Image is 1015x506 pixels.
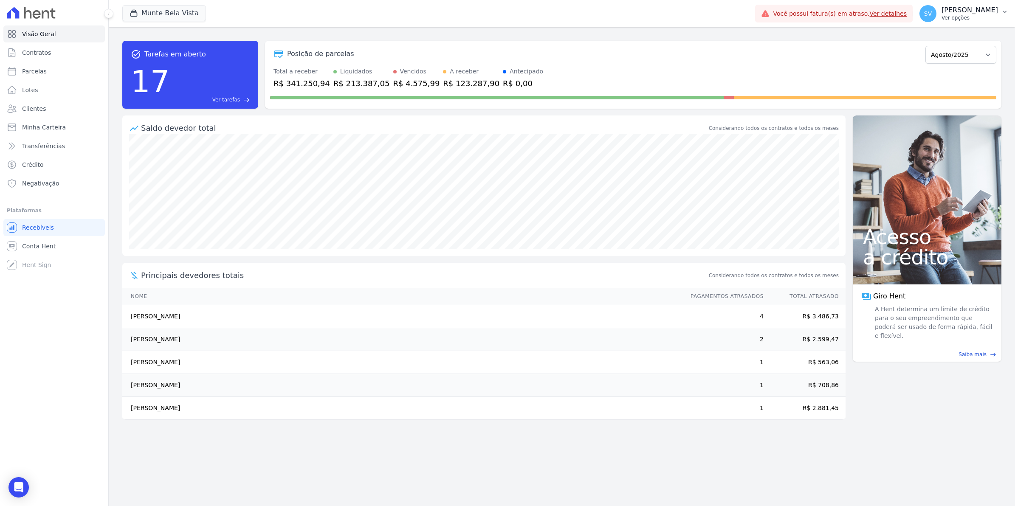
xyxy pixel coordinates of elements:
[3,238,105,255] a: Conta Hent
[22,48,51,57] span: Contratos
[131,59,170,104] div: 17
[22,160,44,169] span: Crédito
[863,247,991,267] span: a crédito
[858,351,996,358] a: Saiba mais east
[22,242,56,250] span: Conta Hent
[913,2,1015,25] button: SV [PERSON_NAME] Ver opções
[273,67,330,76] div: Total a receber
[3,156,105,173] a: Crédito
[942,6,998,14] p: [PERSON_NAME]
[243,97,250,103] span: east
[709,272,839,279] span: Considerando todos os contratos e todos os meses
[870,10,907,17] a: Ver detalhes
[3,25,105,42] a: Visão Geral
[503,78,543,89] div: R$ 0,00
[22,223,54,232] span: Recebíveis
[131,49,141,59] span: task_alt
[682,374,764,397] td: 1
[141,270,707,281] span: Principais devedores totais
[3,138,105,155] a: Transferências
[942,14,998,21] p: Ver opções
[22,142,65,150] span: Transferências
[709,124,839,132] div: Considerando todos os contratos e todos os meses
[122,397,682,420] td: [PERSON_NAME]
[122,351,682,374] td: [PERSON_NAME]
[22,104,46,113] span: Clientes
[141,122,707,134] div: Saldo devedor total
[443,78,499,89] div: R$ 123.287,90
[990,351,996,358] span: east
[273,78,330,89] div: R$ 341.250,94
[173,96,250,104] a: Ver tarefas east
[22,30,56,38] span: Visão Geral
[959,351,987,358] span: Saiba mais
[3,119,105,136] a: Minha Carteira
[7,205,101,216] div: Plataformas
[22,123,66,132] span: Minha Carteira
[3,44,105,61] a: Contratos
[863,227,991,247] span: Acesso
[510,67,543,76] div: Antecipado
[764,374,846,397] td: R$ 708,86
[393,78,440,89] div: R$ 4.575,99
[122,374,682,397] td: [PERSON_NAME]
[682,328,764,351] td: 2
[764,397,846,420] td: R$ 2.881,45
[450,67,479,76] div: A receber
[764,288,846,305] th: Total Atrasado
[122,328,682,351] td: [PERSON_NAME]
[22,67,47,76] span: Parcelas
[287,49,354,59] div: Posição de parcelas
[333,78,390,89] div: R$ 213.387,05
[3,219,105,236] a: Recebíveis
[212,96,240,104] span: Ver tarefas
[122,288,682,305] th: Nome
[122,5,206,21] button: Munte Bela Vista
[122,305,682,328] td: [PERSON_NAME]
[3,82,105,98] a: Lotes
[400,67,426,76] div: Vencidos
[340,67,372,76] div: Liquidados
[144,49,206,59] span: Tarefas em aberto
[873,305,993,340] span: A Hent determina um limite de crédito para o seu empreendimento que poderá ser usado de forma ráp...
[22,179,59,188] span: Negativação
[682,351,764,374] td: 1
[764,328,846,351] td: R$ 2.599,47
[773,9,907,18] span: Você possui fatura(s) em atraso.
[764,305,846,328] td: R$ 3.486,73
[682,288,764,305] th: Pagamentos Atrasados
[22,86,38,94] span: Lotes
[873,291,905,301] span: Giro Hent
[3,100,105,117] a: Clientes
[682,305,764,328] td: 4
[682,397,764,420] td: 1
[764,351,846,374] td: R$ 563,06
[3,63,105,80] a: Parcelas
[3,175,105,192] a: Negativação
[8,477,29,498] div: Open Intercom Messenger
[924,11,932,17] span: SV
